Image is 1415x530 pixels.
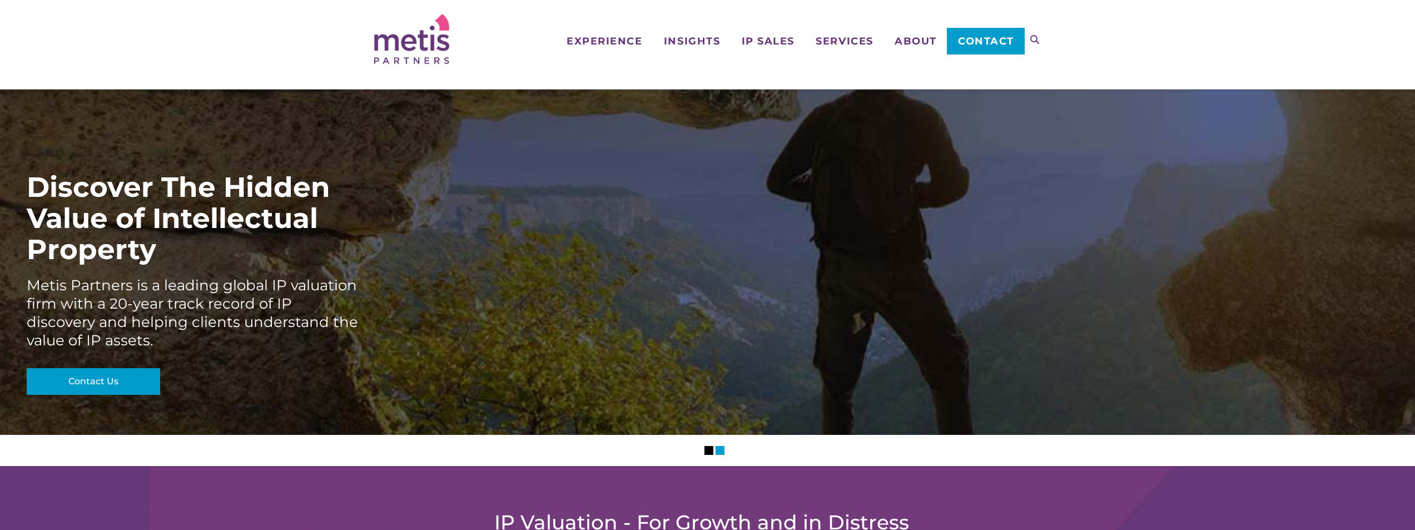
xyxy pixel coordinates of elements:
span: About [895,36,937,46]
span: Experience [567,36,642,46]
div: Metis Partners is a leading global IP valuation firm with a 20-year track record of IP discovery ... [27,276,360,350]
span: Services [816,36,873,46]
span: Contact [958,36,1014,46]
span: Insights [664,36,720,46]
span: IP Sales [742,36,795,46]
a: Contact [947,28,1024,55]
li: Slider Page 2 [716,446,724,455]
a: Contact Us [27,368,160,395]
img: Metis Partners [374,14,449,64]
div: Discover The Hidden Value of Intellectual Property [27,172,360,265]
li: Slider Page 1 [704,446,713,455]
